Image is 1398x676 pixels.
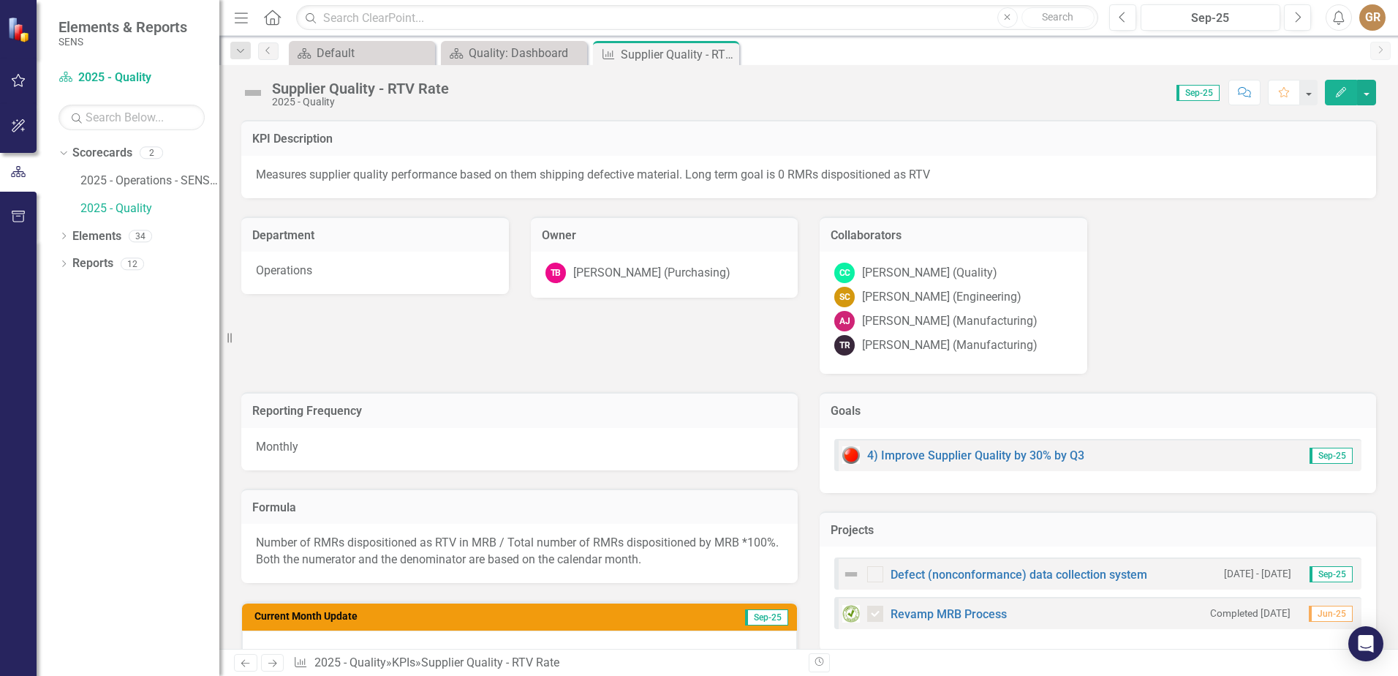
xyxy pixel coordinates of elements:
span: Search [1042,11,1073,23]
div: TB [545,263,566,283]
div: Open Intercom Messenger [1348,626,1383,661]
small: Completed [DATE] [1210,606,1291,620]
div: [PERSON_NAME] (Manufacturing) [862,313,1038,330]
span: Sep-25 [1310,566,1353,582]
div: [PERSON_NAME] (Purchasing) [573,265,730,282]
a: Revamp MRB Process [891,607,1007,621]
button: Sep-25 [1141,4,1280,31]
h3: Formula [252,501,787,514]
div: CC [834,263,855,283]
span: Jun-25 [1309,606,1353,622]
div: [PERSON_NAME] (Engineering) [862,289,1021,306]
button: Search [1021,7,1095,28]
input: Search Below... [58,105,205,130]
span: Measures supplier quality performance based on them shipping defective material. Long term goal i... [256,168,930,181]
img: Red: Critical Issues/Off-Track [842,446,860,464]
small: SENS [58,36,187,48]
div: Quality: Dashboard [469,44,583,62]
a: 2025 - Operations - SENS Legacy KPIs [80,173,219,189]
h3: Department [252,229,498,242]
input: Search ClearPoint... [296,5,1098,31]
h3: KPI Description [252,132,1365,146]
h3: Collaborators [831,229,1076,242]
div: TR [834,335,855,356]
div: [PERSON_NAME] (Manufacturing) [862,337,1038,354]
h3: Current Month Update [254,611,628,622]
a: Defect (nonconformance) data collection system [891,568,1147,582]
a: Default [292,44,431,62]
img: Completed [842,605,860,623]
h3: Owner [542,229,787,242]
div: Sep-25 [1146,10,1275,27]
p: Number of RMRs dispositioned as RTV in MRB / Total number of RMRs dispositioned by MRB *100%. Bot... [256,535,783,568]
div: » » [293,655,798,672]
div: SC [834,287,855,307]
a: 2025 - Quality [314,656,386,669]
a: Elements [72,228,121,245]
div: 2 [140,147,163,159]
img: Not Defined [241,81,265,105]
div: Supplier Quality - RTV Rate [621,45,736,64]
a: 2025 - Quality [80,200,219,217]
div: Supplier Quality - RTV Rate [421,656,559,669]
h3: Projects [831,524,1365,537]
small: [DATE] - [DATE] [1224,567,1291,581]
a: KPIs [392,656,415,669]
a: 4) Improve Supplier Quality by 30% by Q3 [867,448,1084,462]
span: Operations [256,263,312,277]
span: Sep-25 [1176,85,1220,101]
a: 2025 - Quality [58,70,205,86]
a: Scorecards [72,145,132,162]
div: [PERSON_NAME] (Quality) [862,265,997,282]
a: Reports [72,255,113,272]
img: Not Defined [842,566,860,583]
h3: Reporting Frequency [252,405,787,418]
div: Supplier Quality - RTV Rate [272,80,449,97]
img: ClearPoint Strategy [7,15,34,42]
div: Monthly [241,428,798,470]
div: Default [317,44,431,62]
h3: Goals [831,405,1365,418]
div: 34 [129,230,152,242]
div: AJ [834,311,855,331]
div: 12 [121,258,144,270]
span: Sep-25 [745,609,788,626]
a: Quality: Dashboard [445,44,583,62]
div: 2025 - Quality [272,97,449,108]
span: Elements & Reports [58,18,187,36]
span: Sep-25 [1310,448,1353,464]
button: GR [1359,4,1386,31]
